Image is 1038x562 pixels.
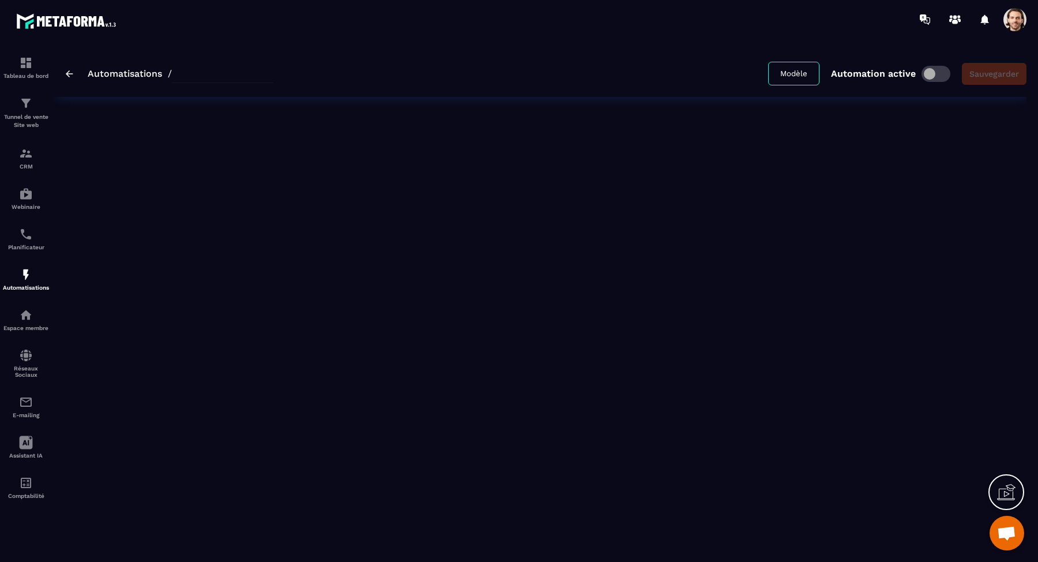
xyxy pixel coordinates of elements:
[3,467,49,508] a: accountantaccountantComptabilité
[3,325,49,331] p: Espace membre
[3,452,49,459] p: Assistant IA
[3,427,49,467] a: Assistant IA
[3,244,49,250] p: Planificateur
[3,259,49,299] a: automationsautomationsAutomatisations
[3,340,49,387] a: social-networksocial-networkRéseaux Sociaux
[3,204,49,210] p: Webinaire
[3,73,49,79] p: Tableau de bord
[3,113,49,129] p: Tunnel de vente Site web
[3,493,49,499] p: Comptabilité
[19,56,33,70] img: formation
[831,68,916,79] p: Automation active
[88,68,162,79] a: Automatisations
[19,96,33,110] img: formation
[3,178,49,219] a: automationsautomationsWebinaire
[19,187,33,201] img: automations
[3,163,49,170] p: CRM
[19,227,33,241] img: scheduler
[3,387,49,427] a: emailemailE-mailing
[768,62,819,85] button: Modèle
[3,284,49,291] p: Automatisations
[19,476,33,490] img: accountant
[3,47,49,88] a: formationformationTableau de bord
[3,138,49,178] a: formationformationCRM
[19,395,33,409] img: email
[19,308,33,322] img: automations
[3,299,49,340] a: automationsautomationsEspace membre
[19,349,33,362] img: social-network
[3,88,49,138] a: formationformationTunnel de vente Site web
[168,68,172,79] span: /
[19,268,33,282] img: automations
[990,516,1024,550] div: Open chat
[3,219,49,259] a: schedulerschedulerPlanificateur
[16,10,120,32] img: logo
[3,365,49,378] p: Réseaux Sociaux
[3,412,49,418] p: E-mailing
[66,70,73,77] img: arrow
[19,147,33,160] img: formation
